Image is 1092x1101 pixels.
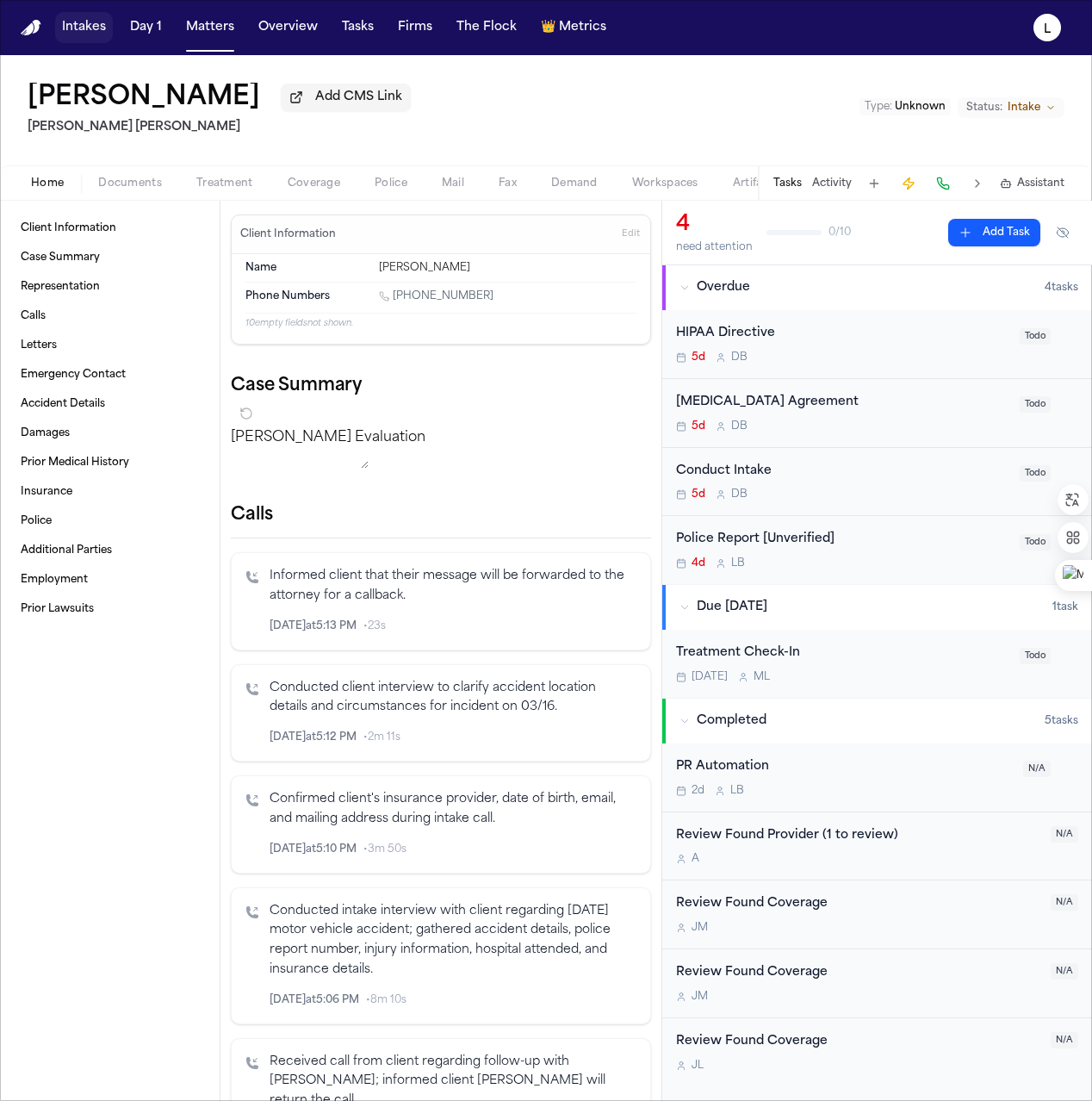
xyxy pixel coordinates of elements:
[123,12,169,43] button: Day 1
[731,488,748,501] span: D B
[14,595,206,623] a: Prior Lawsuits
[692,420,705,433] span: 5d
[1045,714,1078,728] span: 5 task s
[14,361,206,389] a: Emergency Contact
[251,12,325,43] a: Overview
[14,478,206,506] a: Insurance
[270,731,357,744] span: [DATE] at 5:12 PM
[14,215,206,242] a: Client Information
[270,619,357,633] span: [DATE] at 5:13 PM
[895,102,946,112] span: Unknown
[245,261,369,275] dt: Name
[662,516,1092,584] div: Open task: Police Report [Unverified]
[231,503,651,527] h2: Calls
[55,12,113,43] button: Intakes
[98,177,162,190] span: Documents
[237,227,339,241] h3: Client Information
[1008,101,1040,115] span: Intake
[196,177,253,190] span: Treatment
[676,530,1009,550] div: Police Report [Unverified]
[697,279,750,296] span: Overdue
[692,921,708,935] span: J M
[14,273,206,301] a: Representation
[692,557,705,570] span: 4d
[28,117,411,138] h2: [PERSON_NAME] [PERSON_NAME]
[773,177,802,190] button: Tasks
[231,427,651,448] p: [PERSON_NAME] Evaluation
[499,177,517,190] span: Fax
[622,228,640,240] span: Edit
[733,177,779,190] span: Artifacts
[692,852,699,866] span: A
[335,12,381,43] button: Tasks
[692,488,705,501] span: 5d
[534,12,613,43] button: crownMetrics
[245,317,636,330] p: 10 empty fields not shown.
[315,89,402,106] span: Add CMS Link
[270,902,636,980] p: Conducted intake interview with client regarding [DATE] motor vehicle accident; gathered accident...
[363,619,386,633] span: • 23s
[1020,396,1051,413] span: Todo
[662,699,1092,743] button: Completed5tasks
[363,731,400,744] span: • 2m 11s
[281,84,411,111] button: Add CMS Link
[662,265,1092,310] button: Overdue4tasks
[859,98,951,115] button: Edit Type: Unknown
[1017,177,1064,190] span: Assistant
[391,12,439,43] button: Firms
[28,83,260,114] h1: [PERSON_NAME]
[897,171,921,196] button: Create Immediate Task
[442,177,464,190] span: Mail
[676,462,1009,482] div: Conduct Intake
[676,393,1009,413] div: [MEDICAL_DATA] Agreement
[676,894,1040,914] div: Review Found Coverage
[14,566,206,594] a: Employment
[1023,761,1051,777] span: N/A
[676,211,753,239] div: 4
[662,812,1092,881] div: Open task: Review Found Provider (1 to review)
[754,670,770,684] span: M L
[14,420,206,447] a: Damages
[245,289,330,303] span: Phone Numbers
[828,226,851,239] span: 0 / 10
[662,310,1092,379] div: Open task: HIPAA Directive
[812,177,852,190] button: Activity
[697,712,766,730] span: Completed
[676,757,1013,777] div: PR Automation
[862,171,886,196] button: Add Task
[731,351,748,364] span: D B
[1045,281,1078,295] span: 4 task s
[948,219,1040,246] button: Add Task
[270,567,636,606] p: Informed client that their message will be forwarded to the attorney for a callback.
[1020,534,1051,550] span: Todo
[662,743,1092,812] div: Open task: PR Automation
[676,644,1009,663] div: Treatment Check-In
[179,12,241,43] button: Matters
[28,83,260,114] button: Edit matter name
[662,448,1092,517] div: Open task: Conduct Intake
[662,880,1092,949] div: Open task: Review Found Coverage
[1020,465,1051,482] span: Todo
[692,784,704,798] span: 2d
[632,177,698,190] span: Workspaces
[730,784,744,798] span: L B
[14,449,206,476] a: Prior Medical History
[692,351,705,364] span: 5d
[21,20,41,36] img: Finch Logo
[14,244,206,271] a: Case Summary
[270,790,636,830] p: Confirmed client's insurance provider, date of birth, email, and mailing address during intake call.
[1051,963,1078,980] span: N/A
[1020,328,1051,345] span: Todo
[1051,826,1078,843] span: N/A
[676,1032,1040,1052] div: Review Found Coverage
[731,557,745,570] span: L B
[450,12,524,43] button: The Flock
[21,20,41,36] a: Home
[931,171,955,196] button: Make a Call
[662,379,1092,448] div: Open task: Retainer Agreement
